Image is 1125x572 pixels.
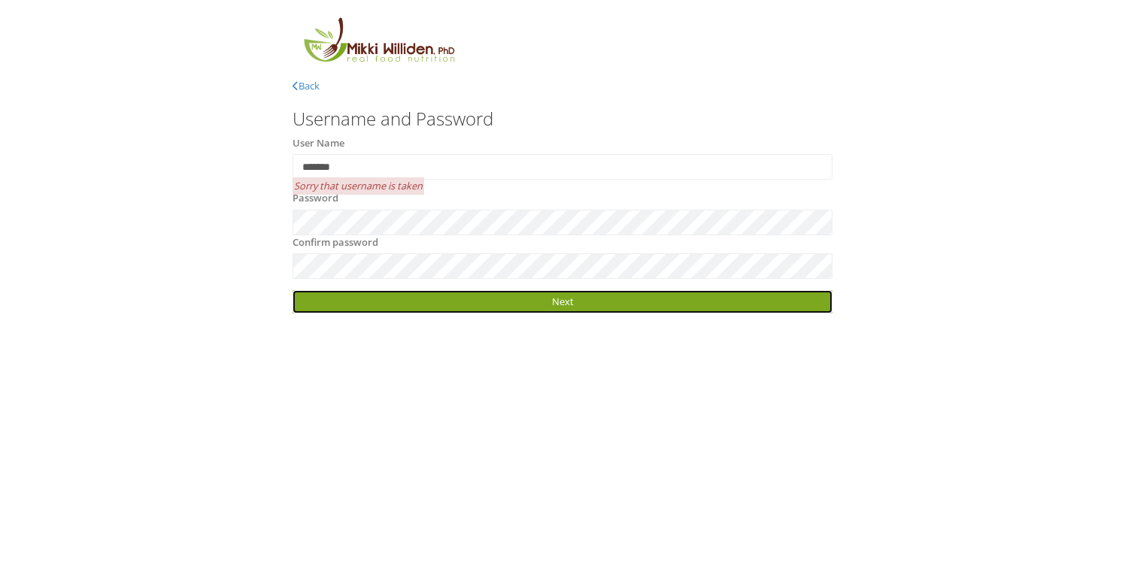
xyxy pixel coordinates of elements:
a: Back [293,79,320,92]
h3: Username and Password [293,109,832,129]
img: MikkiLogoMain.png [293,15,464,71]
a: Next [293,290,832,313]
label: Password [293,191,338,206]
span: Sorry that username is taken [293,177,424,195]
label: User Name [293,136,344,151]
label: Confirm password [293,235,378,250]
